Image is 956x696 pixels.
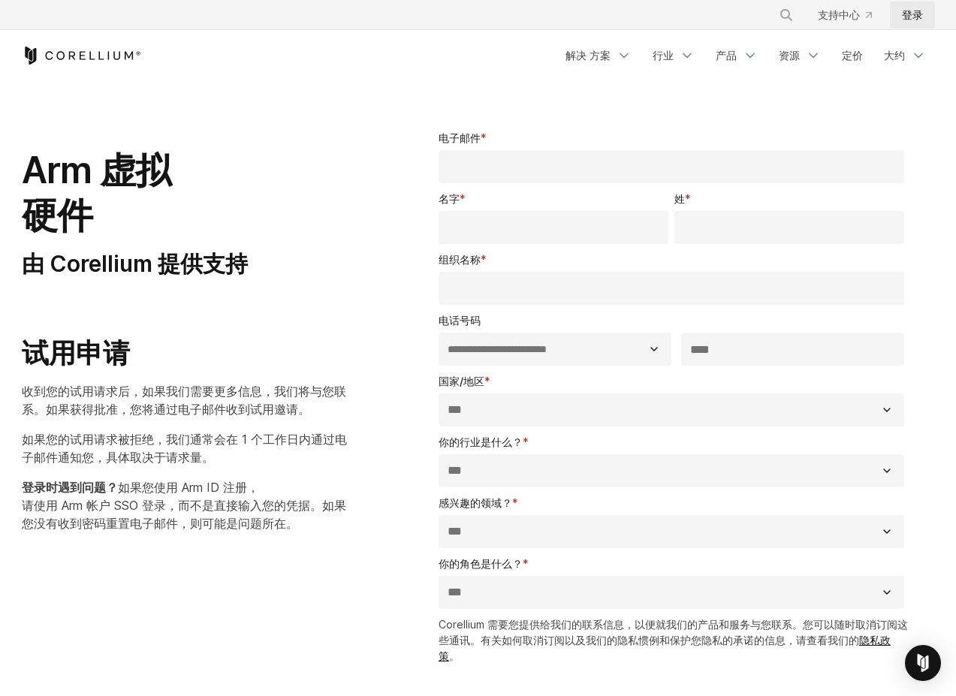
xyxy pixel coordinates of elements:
[818,8,860,23] font: 支持中心
[439,314,481,327] span: 电话号码
[779,48,800,63] font: 资源
[22,432,347,465] span: 如果您的试用请求被拒绝，我们通常会在 1 个工作日内通过电子邮件通知您，具体取决于请求量。
[439,435,523,448] span: 你的行业是什么？
[716,48,737,63] font: 产品
[22,480,346,531] span: 如果您使用 Arm ID 注册， 请使用 Arm 帐户 SSO 登录，而不是直接输入您的凭据。如果您没有收到密码重置电子邮件，则可能是问题所在。
[439,131,481,144] span: 电子邮件
[565,48,611,63] font: 解决 方案
[890,2,935,29] a: 登录
[833,42,872,69] a: 定价
[761,2,935,29] div: 导航菜单
[22,47,141,65] a: 科瑞利姆主页
[653,48,674,63] font: 行业
[905,645,941,681] div: 打开对讲信使
[439,616,911,664] p: Corellium 需要您提供给我们的联系信息，以便就我们的产品和服务与您联系。您可以随时取消订阅这些通讯。有关如何取消订阅以及我们的隐私惯例和保护您隐私的承诺的信息，请查看我们的 。
[439,375,484,387] span: 国家/地区
[22,336,348,370] h2: 试用申请
[439,557,523,570] span: 你的角色是什么？
[22,384,346,417] span: 收到您的试用请求后，如果我们需要更多信息，我们将与您联系。如果获得批准，您将通过电子邮件收到试用邀请。
[556,42,935,69] div: 导航菜单
[884,48,905,63] font: 大约
[439,192,460,205] span: 名字
[439,253,481,266] span: 组织名称
[22,148,348,238] h1: Arm 虚拟 硬件
[22,480,118,495] strong: 登录时遇到问题？
[439,496,512,509] span: 感兴趣的领域？
[22,250,348,279] h3: 由 Corellium 提供支持
[674,192,685,205] span: 姓
[773,2,800,29] button: 搜索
